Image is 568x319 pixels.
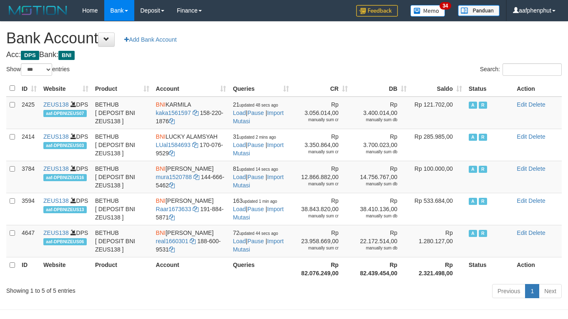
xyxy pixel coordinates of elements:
a: mura1520788 [156,174,192,180]
td: 2425 [18,97,40,129]
span: aaf-DPBNIZEUS06 [43,238,87,245]
a: Edit [517,101,527,108]
span: aaf-DPBNIZEUS13 [43,206,87,213]
td: Rp 285.985,00 [410,129,465,161]
td: DPS [40,225,92,257]
td: LUCKY ALAMSYAH 170-076-9529 [153,129,230,161]
span: Active [469,102,477,109]
span: updated 14 secs ago [239,167,278,172]
td: [PERSON_NAME] 188-600-9531 [153,225,230,257]
input: Search: [503,63,562,76]
div: manually sum cr [296,149,339,155]
td: 3594 [18,193,40,225]
td: Rp 3.700.023,00 [351,129,410,161]
div: manually sum db [354,213,397,219]
span: BNI [58,51,75,60]
td: DPS [40,129,92,161]
span: | | [233,101,284,125]
span: BNI [156,165,166,172]
td: Rp 12.866.882,00 [292,161,351,193]
a: Copy LUal1584693 to clipboard [192,142,198,148]
a: Import Mutasi [233,174,284,189]
a: real1660301 [156,238,188,244]
a: Delete [528,101,545,108]
div: manually sum db [354,117,397,123]
span: | | [233,165,284,189]
span: BNI [156,101,166,108]
a: Pause [247,206,264,212]
a: Copy 1886009531 to clipboard [169,246,175,253]
a: Next [539,284,562,298]
td: Rp 533.684,00 [410,193,465,225]
td: Rp 3.056.014,00 [292,97,351,129]
div: manually sum db [354,149,397,155]
span: updated 48 secs ago [239,103,278,107]
a: Edit [517,165,527,172]
td: Rp 14.756.767,00 [351,161,410,193]
td: BETHUB [ DEPOSIT BNI ZEUS138 ] [92,97,153,129]
td: 2414 [18,129,40,161]
th: Account: activate to sort column ascending [153,80,230,97]
th: ID [18,257,40,281]
td: Rp 3.400.014,00 [351,97,410,129]
td: Rp 22.172.514,00 [351,225,410,257]
span: 163 [233,197,277,204]
a: Import Mutasi [233,142,284,157]
td: KARMILA 158-220-1876 [153,97,230,129]
a: Load [233,206,246,212]
a: Pause [247,238,264,244]
a: Edit [517,133,527,140]
td: 3784 [18,161,40,193]
a: Pause [247,110,264,116]
span: Active [469,134,477,141]
a: Load [233,238,246,244]
span: Running [479,102,487,109]
span: DPS [21,51,39,60]
th: Rp 2.321.498,00 [410,257,465,281]
th: CR: activate to sort column ascending [292,80,351,97]
a: Import Mutasi [233,238,284,253]
h4: Acc: Bank: [6,51,562,59]
span: Active [469,166,477,173]
a: Delete [528,133,545,140]
th: Website: activate to sort column ascending [40,80,92,97]
a: Previous [492,284,525,298]
span: | | [233,133,284,157]
span: aaf-DPBNIZEUS16 [43,174,87,181]
span: BNI [156,197,166,204]
a: 1 [525,284,539,298]
img: Feedback.jpg [356,5,398,17]
td: BETHUB [ DEPOSIT BNI ZEUS138 ] [92,161,153,193]
div: manually sum cr [296,213,339,219]
a: ZEUS138 [43,229,69,236]
td: DPS [40,161,92,193]
td: DPS [40,193,92,225]
th: Account [153,257,230,281]
a: Load [233,174,246,180]
span: 81 [233,165,278,172]
a: Copy 1582201876 to clipboard [169,118,175,125]
th: Product [92,257,153,281]
span: aaf-DPBNIZEUS07 [43,110,87,117]
div: manually sum db [354,245,397,251]
th: Action [513,257,562,281]
th: Action [513,80,562,97]
a: Edit [517,197,527,204]
select: Showentries [21,63,52,76]
a: Copy 1700769529 to clipboard [169,150,175,157]
span: Running [479,134,487,141]
span: aaf-DPBNIZEUS03 [43,142,87,149]
a: ZEUS138 [43,165,69,172]
td: [PERSON_NAME] 144-666-5462 [153,161,230,193]
td: 4647 [18,225,40,257]
a: Copy mura1520788 to clipboard [194,174,199,180]
th: Website [40,257,92,281]
td: BETHUB [ DEPOSIT BNI ZEUS138 ] [92,129,153,161]
a: Import Mutasi [233,110,284,125]
a: Copy 1918845871 to clipboard [169,214,175,221]
a: Edit [517,229,527,236]
label: Search: [480,63,562,76]
img: panduan.png [458,5,500,16]
td: Rp 3.350.864,00 [292,129,351,161]
span: Running [479,230,487,237]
